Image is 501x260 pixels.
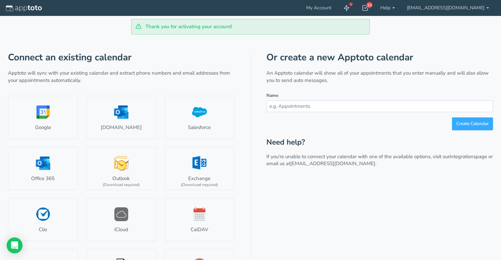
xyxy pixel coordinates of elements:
a: Outlook [86,147,156,190]
div: Thank you for activating your account! [131,19,370,34]
div: 10 [366,2,372,8]
a: [DOMAIN_NAME] [86,96,156,139]
a: Salesforce [164,96,235,139]
h2: Need help? [266,138,493,147]
label: Name [266,93,278,99]
div: Open Intercom Messenger [7,237,23,253]
a: Exchange [164,147,235,190]
p: An Apptoto calendar will show all of your appointments that you enter manually and will also allo... [266,70,493,84]
button: Create Calendar [452,117,493,130]
a: integrations [450,153,476,160]
a: iCloud [86,198,156,241]
input: e.g. Appointments [266,100,493,112]
p: Apptoto will sync with your existing calendar and extract phone numbers and email addresses from ... [8,70,235,84]
a: [EMAIL_ADDRESS][DOMAIN_NAME]. [290,160,376,167]
h1: Or create a new Apptoto calendar [266,52,493,63]
a: Clio [8,198,78,241]
img: logo-apptoto--white.svg [6,5,42,12]
a: Office 365 [8,147,78,190]
h1: Connect an existing calendar [8,52,235,63]
a: Google [8,96,78,139]
div: (Download required) [103,182,140,188]
a: CalDAV [164,198,235,241]
p: If you’re unable to connect your calendar with one of the available options, visit our page or em... [266,153,493,167]
div: (Download required) [181,182,218,188]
